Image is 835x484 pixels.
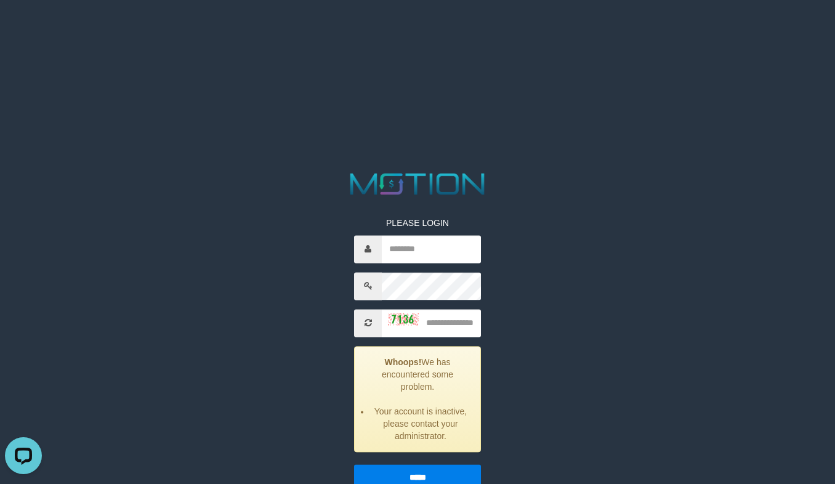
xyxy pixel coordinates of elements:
li: Your account is inactive, please contact your administrator. [370,405,471,442]
strong: Whoops! [384,357,421,367]
button: Open LiveChat chat widget [5,5,42,42]
div: We has encountered some problem. [354,346,481,452]
img: MOTION_logo.png [344,169,490,198]
img: captcha [388,313,419,325]
p: PLEASE LOGIN [354,217,481,229]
